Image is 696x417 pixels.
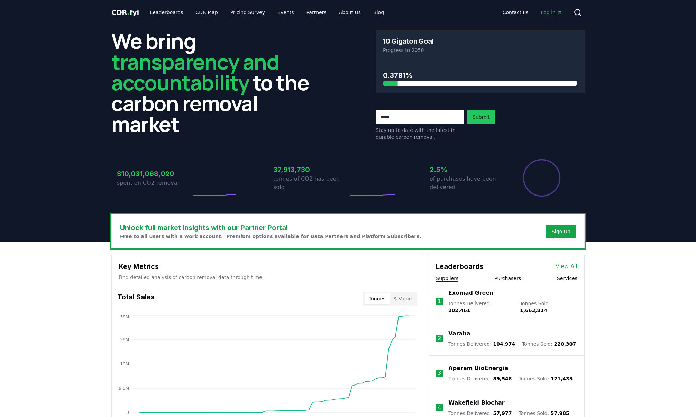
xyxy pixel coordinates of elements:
a: Pricing Survey [225,6,271,19]
a: CDR.fyi [111,8,139,17]
h3: 10 Gigaton Goal [383,38,433,45]
a: CDR Map [190,6,223,19]
a: Contact us [497,6,534,19]
button: Purchasers [494,275,521,282]
h3: Total Sales [117,292,155,306]
p: spent on CO2 removal [117,179,192,187]
button: Tonnes [365,293,390,304]
span: 89,548 [493,376,512,381]
h2: We bring to the carbon removal market [111,30,320,134]
h3: $10,031,068,020 [117,169,192,179]
button: Submit [467,110,495,124]
span: . [127,8,130,17]
span: 121,433 [551,376,573,381]
button: Services [557,275,577,282]
p: Tonnes Delivered : [448,410,512,417]
p: Find detailed analysis of carbon removal data through time. [119,274,416,281]
p: 1 [438,297,441,306]
p: of purchases have been delivered [430,175,504,191]
h3: 0.3791% [383,70,577,81]
tspan: 38M [120,315,129,319]
tspan: 9.5M [119,386,129,391]
p: 2 [438,334,441,343]
a: Aperam BioEnergia [448,364,508,372]
span: transparency and accountability [111,47,278,97]
p: Free to all users with a work account. Premium options available for Data Partners and Platform S... [120,233,421,240]
button: Suppliers [436,275,458,282]
p: Tonnes Delivered : [448,300,513,314]
a: About Us [333,6,366,19]
p: tonnes of CO2 has been sold [273,175,348,191]
a: Leaderboards [145,6,189,19]
p: Stay up to date with the latest in durable carbon removal. [376,127,464,140]
p: Tonnes Delivered : [448,341,515,347]
span: Log in [541,9,562,16]
h3: Unlock full market insights with our Partner Portal [120,223,421,233]
div: Percentage of sales delivered [522,158,561,197]
p: Tonnes Sold : [519,410,569,417]
tspan: 29M [120,337,129,342]
p: 4 [438,404,441,412]
a: Sign Up [552,228,570,235]
button: $ Value [390,293,416,304]
nav: Main [145,6,390,19]
a: Events [272,6,299,19]
button: Sign Up [546,225,576,238]
span: 57,985 [551,410,569,416]
p: Tonnes Delivered : [448,375,512,382]
span: 1,663,824 [520,308,547,313]
p: Tonnes Sold : [522,341,576,347]
p: Tonnes Sold : [519,375,573,382]
h3: Leaderboards [436,261,484,272]
h3: Key Metrics [119,261,416,272]
p: Tonnes Sold : [520,300,577,314]
p: Progress to 2050 [383,47,577,54]
nav: Main [497,6,568,19]
span: 202,461 [448,308,470,313]
a: Varaha [448,329,470,338]
a: Wakefield Biochar [448,399,504,407]
span: 57,977 [493,410,512,416]
tspan: 0 [126,410,129,415]
span: CDR fyi [111,8,139,17]
tspan: 19M [120,362,129,366]
span: 220,307 [554,341,576,347]
h3: 37,913,730 [273,164,348,175]
a: View All [556,262,577,271]
a: Blog [368,6,390,19]
p: 3 [438,369,441,377]
a: Partners [301,6,332,19]
span: 104,974 [493,341,515,347]
h3: 2.5% [430,164,504,175]
a: Log in [535,6,568,19]
a: Exomad Green [448,289,494,297]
